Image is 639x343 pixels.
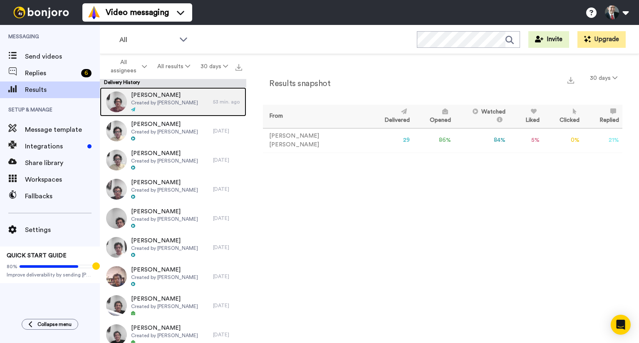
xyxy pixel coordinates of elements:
span: Collapse menu [37,321,72,328]
span: Created by [PERSON_NAME] [131,245,198,252]
span: [PERSON_NAME] [131,237,198,245]
span: Fallbacks [25,191,100,201]
a: [PERSON_NAME]Created by [PERSON_NAME][DATE] [100,262,246,291]
span: [PERSON_NAME] [131,324,198,332]
span: Send videos [25,52,100,62]
span: Created by [PERSON_NAME] [131,216,198,222]
span: Created by [PERSON_NAME] [131,303,198,310]
button: Export a summary of each team member’s results that match this filter now. [565,74,577,86]
th: From [263,105,368,128]
div: Delivery History [100,79,246,87]
th: Liked [509,105,543,128]
span: [PERSON_NAME] [131,295,198,303]
img: 367be97c-d30f-4734-9e4c-b67648bd168a-thumb.jpg [106,295,127,316]
a: [PERSON_NAME]Created by [PERSON_NAME][DATE] [100,291,246,320]
div: [DATE] [213,244,242,251]
span: Integrations [25,141,84,151]
img: export.svg [567,77,574,84]
td: 21 % [583,128,622,153]
td: 86 % [413,128,454,153]
div: 6 [81,69,92,77]
span: QUICK START GUIDE [7,253,67,259]
span: All assignees [106,58,140,75]
button: Upgrade [577,31,626,48]
div: [DATE] [213,331,242,338]
span: Video messaging [106,7,169,18]
a: [PERSON_NAME]Created by [PERSON_NAME][DATE] [100,116,246,146]
img: da193788-42fa-447f-a1e1-82cb520d2669-thumb.jpg [106,237,127,258]
div: [DATE] [213,273,242,280]
span: [PERSON_NAME] [131,120,198,128]
div: [DATE] [213,302,242,309]
button: 30 days [585,71,622,86]
span: Created by [PERSON_NAME] [131,99,198,106]
a: [PERSON_NAME]Created by [PERSON_NAME][DATE] [100,146,246,175]
a: [PERSON_NAME]Created by [PERSON_NAME][DATE] [100,233,246,262]
span: [PERSON_NAME] [131,266,198,274]
div: Open Intercom Messenger [611,315,631,335]
img: 1f76afe3-8f17-461b-9797-54b36b001cd1-thumb.jpg [106,208,127,229]
th: Watched [454,105,509,128]
span: All [119,35,175,45]
th: Delivered [368,105,413,128]
span: Settings [25,225,100,235]
img: export.svg [235,64,242,71]
button: Collapse menu [22,319,78,330]
img: 806a0ea1-8d19-48c4-a1ee-7ed03ee64072-thumb.jpg [106,121,127,141]
span: [PERSON_NAME] [131,91,198,99]
span: 80% [7,263,17,270]
button: Export all results that match these filters now. [233,60,245,73]
img: ccf62221-dbec-4a44-8d98-a8fc7f61676a-thumb.jpg [106,91,127,112]
div: [DATE] [213,186,242,192]
span: Share library [25,158,100,168]
td: 0 % [543,128,583,153]
td: 5 % [509,128,543,153]
td: 84 % [454,128,509,153]
span: Improve deliverability by sending [PERSON_NAME]’s from your own email [7,271,93,278]
img: 4f92205d-8a58-491a-ab1c-334f50008954-thumb.jpg [106,266,127,287]
span: Created by [PERSON_NAME] [131,158,198,164]
span: Created by [PERSON_NAME] [131,274,198,281]
a: [PERSON_NAME]Created by [PERSON_NAME][DATE] [100,175,246,204]
button: All results [152,59,196,74]
img: 16c0afcd-2ea6-48a4-afc1-8c0afcceed8a-thumb.jpg [106,179,127,200]
td: 29 [368,128,413,153]
button: 30 days [195,59,233,74]
span: Created by [PERSON_NAME] [131,332,198,339]
h2: Results snapshot [263,79,330,88]
div: [DATE] [213,128,242,134]
div: 53 min. ago [213,99,242,105]
span: Created by [PERSON_NAME] [131,187,198,193]
img: bj-logo-header-white.svg [10,7,72,18]
span: Replies [25,68,78,78]
img: vm-color.svg [87,6,101,19]
span: [PERSON_NAME] [131,207,198,216]
img: dfa52fe4-a53d-4833-9ba7-01af13386348-thumb.jpg [106,150,127,170]
button: All assignees [102,55,152,78]
div: [DATE] [213,157,242,163]
span: Created by [PERSON_NAME] [131,128,198,135]
span: [PERSON_NAME] [131,149,198,158]
th: Opened [413,105,454,128]
span: Results [25,85,100,95]
span: [PERSON_NAME] [131,178,198,187]
span: Workspaces [25,175,100,185]
span: Message template [25,125,100,135]
a: [PERSON_NAME]Created by [PERSON_NAME][DATE] [100,204,246,233]
div: Tooltip anchor [92,262,100,270]
th: Clicked [543,105,583,128]
button: Invite [528,31,569,48]
th: Replied [583,105,622,128]
td: [PERSON_NAME] [PERSON_NAME] [263,128,368,153]
div: [DATE] [213,215,242,222]
a: [PERSON_NAME]Created by [PERSON_NAME]53 min. ago [100,87,246,116]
